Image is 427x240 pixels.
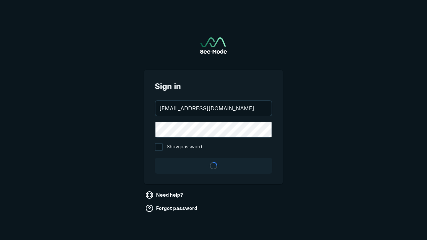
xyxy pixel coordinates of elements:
img: See-Mode Logo [200,37,227,54]
a: Go to sign in [200,37,227,54]
a: Need help? [144,190,186,200]
a: Forgot password [144,203,200,214]
span: Sign in [155,80,272,92]
span: Show password [167,143,202,151]
input: your@email.com [155,101,272,116]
